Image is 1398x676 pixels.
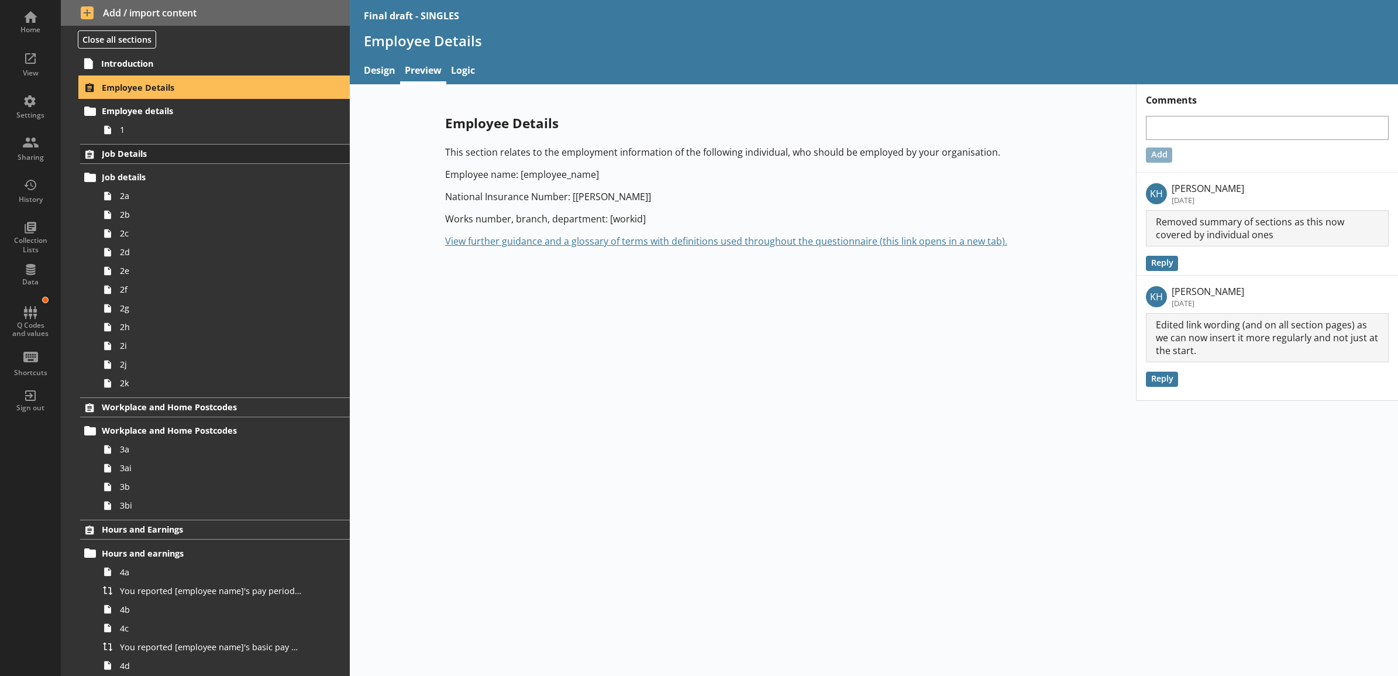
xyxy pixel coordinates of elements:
[120,444,302,455] span: 3a
[1172,298,1244,308] p: [DATE]
[78,30,156,49] button: Close all sections
[85,421,350,515] li: Workplace and Home Postcodes3a3ai3b3bi
[98,224,349,243] a: 2c
[120,462,302,473] span: 3ai
[120,623,302,634] span: 4c
[98,243,349,262] a: 2d
[10,321,51,338] div: Q Codes and values
[61,397,350,515] li: Workplace and Home PostcodesWorkplace and Home Postcodes3a3ai3b3bi
[120,604,302,615] span: 4b
[98,637,349,656] a: You reported [employee name]'s basic pay earned for work carried out in the pay period that inclu...
[102,171,297,183] span: Job details
[10,195,51,204] div: History
[102,425,297,436] span: Workplace and Home Postcodes
[10,403,51,413] div: Sign out
[98,600,349,619] a: 4b
[98,478,349,496] a: 3b
[120,567,302,578] span: 4a
[98,318,349,337] a: 2h
[120,340,302,351] span: 2i
[1146,256,1178,271] button: Reply
[400,59,446,84] a: Preview
[359,59,400,84] a: Design
[10,368,51,378] div: Shortcuts
[120,209,302,220] span: 2b
[1146,313,1389,362] p: Edited link wording (and on all section pages) as we can now insert it more regularly and not jus...
[80,168,349,187] a: Job details
[120,190,302,201] span: 2a
[120,585,302,596] span: You reported [employee name]'s pay period that included [Reference Date] to be [Untitled answer]....
[102,524,297,535] span: Hours and Earnings
[1172,285,1244,298] p: [PERSON_NAME]
[61,144,350,393] li: Job DetailsJob details2a2b2c2d2e2f2g2h2i2j2k
[98,581,349,600] a: You reported [employee name]'s pay period that included [Reference Date] to be [Untitled answer]....
[445,190,1041,203] p: National Insurance Number: [[PERSON_NAME]]
[81,6,330,19] span: Add / import content
[120,303,302,314] span: 2g
[10,153,51,162] div: Sharing
[80,544,349,562] a: Hours and earnings
[85,102,350,139] li: Employee details1
[80,520,349,540] a: Hours and Earnings
[61,77,350,139] li: Employee DetailsEmployee details1
[120,228,302,239] span: 2c
[120,481,302,492] span: 3b
[80,421,349,440] a: Workplace and Home Postcodes
[445,146,1041,159] p: This section relates to the employment information of the following individual, who should be emp...
[101,58,297,69] span: Introduction
[1137,84,1398,107] h1: Comments
[120,660,302,671] span: 4d
[102,402,297,413] span: Workplace and Home Postcodes
[445,114,1041,132] p: Employee Details
[98,205,349,224] a: 2b
[98,121,349,139] a: 1
[120,124,302,135] span: 1
[120,359,302,370] span: 2j
[445,212,1041,225] p: Works number, branch, department: [workid]
[445,235,1007,248] a: View further guidance and a glossary of terms with definitions used throughout the questionnaire ...
[98,187,349,205] a: 2a
[364,9,459,22] div: Final draft - SINGLES
[98,459,349,478] a: 3ai
[120,500,302,511] span: 3bi
[98,280,349,299] a: 2f
[102,148,297,159] span: Job Details
[120,378,302,389] span: 2k
[120,246,302,258] span: 2d
[98,299,349,318] a: 2g
[98,440,349,459] a: 3a
[98,337,349,355] a: 2i
[10,236,51,254] div: Collection Lists
[102,82,297,93] span: Employee Details
[98,562,349,581] a: 4a
[446,59,480,84] a: Logic
[98,656,349,675] a: 4d
[80,397,349,417] a: Workplace and Home Postcodes
[1146,372,1178,387] button: Reply
[445,168,1041,181] p: Employee name: [employee_name]
[10,111,51,120] div: Settings
[98,374,349,393] a: 2k
[120,641,302,653] span: You reported [employee name]'s basic pay earned for work carried out in the pay period that inclu...
[1146,210,1389,246] p: Removed summary of sections as this now covered by individual ones
[1146,183,1167,204] p: KH
[10,68,51,78] div: View
[10,25,51,35] div: Home
[1146,286,1167,307] p: KH
[98,619,349,637] a: 4c
[98,262,349,280] a: 2e
[98,355,349,374] a: 2j
[102,548,297,559] span: Hours and earnings
[80,102,349,121] a: Employee details
[80,144,349,164] a: Job Details
[120,265,302,276] span: 2e
[102,105,297,116] span: Employee details
[1172,195,1244,205] p: [DATE]
[80,77,349,97] a: Employee Details
[1172,182,1244,195] p: [PERSON_NAME]
[120,321,302,332] span: 2h
[80,54,350,73] a: Introduction
[85,168,350,393] li: Job details2a2b2c2d2e2f2g2h2i2j2k
[364,32,1385,50] h1: Employee Details
[10,277,51,287] div: Data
